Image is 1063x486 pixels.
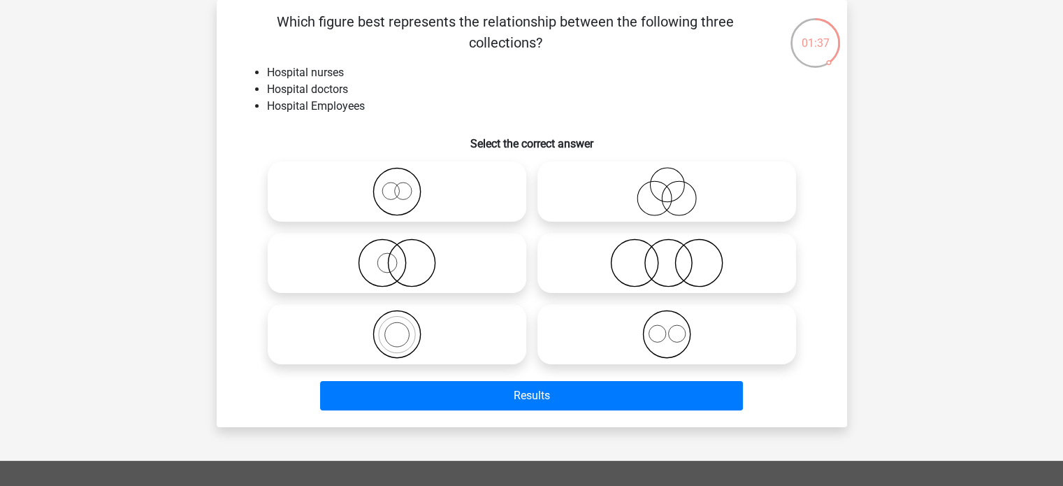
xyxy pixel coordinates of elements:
[267,98,825,115] li: Hospital Employees
[239,126,825,150] h6: Select the correct answer
[239,11,772,53] p: Which figure best represents the relationship between the following three collections?
[267,81,825,98] li: Hospital doctors
[320,381,743,410] button: Results
[789,17,841,52] div: 01:37
[267,64,825,81] li: Hospital nurses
